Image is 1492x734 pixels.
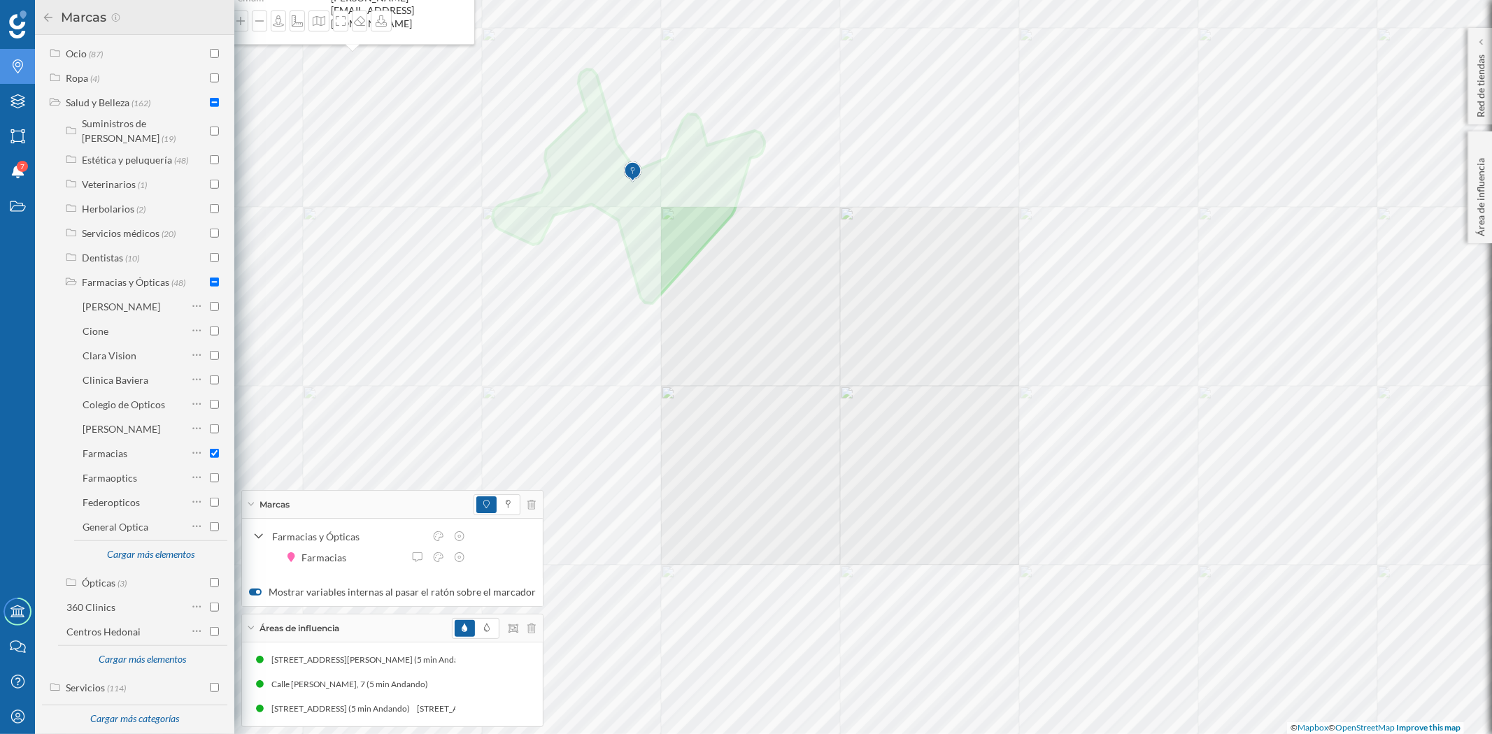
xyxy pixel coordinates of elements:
[271,653,483,667] div: [STREET_ADDRESS][PERSON_NAME] (5 min Andando)
[66,682,105,693] div: Servicios
[624,158,641,186] img: Marker
[90,72,99,84] span: (4)
[83,374,148,386] div: Clinica Baviera
[66,96,129,108] div: Salud y Belleza
[82,276,169,288] div: Farmacias y Ópticas
[125,252,139,264] span: (10)
[174,154,188,166] span: (48)
[82,707,187,731] div: Cargar más categorías
[270,702,415,716] div: [STREET_ADDRESS] (5 min Andando)
[138,178,147,190] span: (1)
[66,626,141,638] div: Centros Hedonai
[1396,722,1461,733] a: Improve this map
[82,252,123,264] div: Dentistas
[83,496,140,508] div: Federopticos
[415,702,561,716] div: [STREET_ADDRESS] (5 min Andando)
[83,350,136,361] div: Clara Vision
[83,423,160,435] div: [PERSON_NAME]
[260,498,290,511] span: Marcas
[66,601,115,613] div: 360 Clinics
[272,529,425,544] div: Farmacias y Ópticas
[20,159,24,173] span: 7
[82,227,159,239] div: Servicios médicos
[83,325,108,337] div: Cione
[83,301,160,312] div: [PERSON_NAME]
[89,48,103,59] span: (87)
[1474,49,1488,117] p: Red de tiendas
[171,276,185,288] span: (48)
[1287,722,1464,734] div: © ©
[136,203,145,215] span: (2)
[82,117,159,144] div: Suministros de [PERSON_NAME]
[83,398,165,410] div: Colegio de Opticos
[55,6,111,29] h2: Marcas
[260,622,339,635] span: Áreas de influencia
[302,550,354,565] div: Farmacias
[1474,152,1488,236] p: Área de influencia
[9,10,27,38] img: Geoblink Logo
[66,48,87,59] div: Ocio
[82,203,134,215] div: Herbolarios
[249,585,536,599] label: Mostrar variables internas al pasar el ratón sobre el marcador
[66,23,91,35] div: Moda
[107,682,126,693] span: (114)
[271,677,435,691] div: Calle [PERSON_NAME], 7 (5 min Andando)
[83,447,127,459] div: Farmacias
[93,23,112,35] span: (161)
[82,577,115,589] div: Ópticas
[162,132,176,144] span: (19)
[83,521,148,533] div: General Optica
[82,178,136,190] div: Veterinarios
[118,577,127,589] span: (3)
[162,227,176,239] span: (20)
[132,96,150,108] span: (162)
[99,542,202,567] div: Cargar más elementos
[28,10,78,22] span: Soporte
[91,647,194,672] div: Cargar más elementos
[66,72,88,84] div: Ropa
[1335,722,1395,733] a: OpenStreetMap
[1298,722,1328,733] a: Mapbox
[83,472,137,484] div: Farmaoptics
[82,154,172,166] div: Estética y peluquería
